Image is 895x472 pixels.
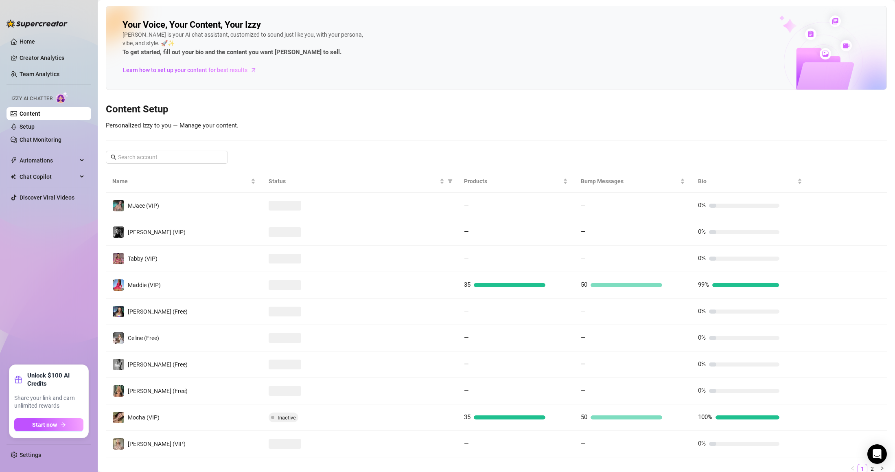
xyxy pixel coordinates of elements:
[464,387,469,394] span: —
[11,157,17,164] span: thunderbolt
[581,440,586,447] span: —
[113,385,124,397] img: Ellie (Free)
[698,334,706,341] span: 0%
[262,170,457,193] th: Status
[128,202,159,209] span: MJaee (VIP)
[11,95,53,103] span: Izzy AI Chatter
[249,66,258,74] span: arrow-right
[32,422,57,428] span: Start now
[574,170,691,193] th: Bump Messages
[106,103,887,116] h3: Content Setup
[698,413,712,421] span: 100%
[581,202,586,209] span: —
[867,444,887,464] div: Open Intercom Messenger
[128,441,186,447] span: [PERSON_NAME] (VIP)
[7,20,68,28] img: logo-BBDzfeDw.svg
[128,255,158,262] span: Tabby (VIP)
[850,466,855,471] span: left
[464,334,469,341] span: —
[269,177,438,186] span: Status
[880,466,884,471] span: right
[123,19,261,31] h2: Your Voice, Your Content, Your Izzy
[128,414,160,421] span: Mocha (VIP)
[464,307,469,315] span: —
[698,387,706,394] span: 0%
[106,170,262,193] th: Name
[20,154,77,167] span: Automations
[457,170,575,193] th: Products
[123,66,247,75] span: Learn how to set up your content for best results
[20,110,40,117] a: Content
[14,394,83,410] span: Share your link and earn unlimited rewards
[698,360,706,368] span: 0%
[581,307,586,315] span: —
[581,334,586,341] span: —
[20,194,74,201] a: Discover Viral Videos
[113,359,124,370] img: Kennedy (Free)
[106,122,239,129] span: Personalized Izzy to you — Manage your content.
[20,123,35,130] a: Setup
[464,228,469,235] span: —
[111,154,116,160] span: search
[698,440,706,447] span: 0%
[20,452,41,458] a: Settings
[581,228,586,235] span: —
[118,153,217,162] input: Search account
[112,177,249,186] span: Name
[60,422,66,428] span: arrow-right
[464,177,562,186] span: Products
[56,92,68,103] img: AI Chatter
[20,51,85,64] a: Creator Analytics
[464,360,469,368] span: —
[113,226,124,238] img: Kennedy (VIP)
[448,179,453,184] span: filter
[581,177,678,186] span: Bump Messages
[698,177,796,186] span: Bio
[20,170,77,183] span: Chat Copilot
[581,387,586,394] span: —
[128,282,161,288] span: Maddie (VIP)
[698,202,706,209] span: 0%
[760,7,886,90] img: ai-chatter-content-library-cLFOSyPT.png
[20,136,61,143] a: Chat Monitoring
[446,175,454,187] span: filter
[128,388,188,394] span: [PERSON_NAME] (Free)
[128,229,186,235] span: [PERSON_NAME] (VIP)
[464,255,469,262] span: —
[691,170,809,193] th: Bio
[581,281,587,288] span: 50
[27,371,83,388] strong: Unlock $100 AI Credits
[113,279,124,291] img: Maddie (VIP)
[581,360,586,368] span: —
[128,308,188,315] span: [PERSON_NAME] (Free)
[113,306,124,317] img: Maddie (Free)
[14,375,22,384] span: gift
[698,281,709,288] span: 99%
[20,71,59,77] a: Team Analytics
[128,361,188,368] span: [PERSON_NAME] (Free)
[113,438,124,450] img: Ellie (VIP)
[698,228,706,235] span: 0%
[113,332,124,344] img: Celine (Free)
[113,200,124,211] img: MJaee (VIP)
[581,255,586,262] span: —
[464,440,469,447] span: —
[113,412,124,423] img: Mocha (VIP)
[20,38,35,45] a: Home
[698,307,706,315] span: 0%
[698,255,706,262] span: 0%
[123,64,263,77] a: Learn how to set up your content for best results
[14,418,83,431] button: Start nowarrow-right
[581,413,587,421] span: 50
[278,415,296,421] span: Inactive
[123,31,367,57] div: [PERSON_NAME] is your AI chat assistant, customized to sound just like you, with your persona, vi...
[123,48,341,56] strong: To get started, fill out your bio and the content you want [PERSON_NAME] to sell.
[128,335,159,341] span: Celine (Free)
[11,174,16,180] img: Chat Copilot
[464,413,470,421] span: 35
[464,281,470,288] span: 35
[464,202,469,209] span: —
[113,253,124,264] img: Tabby (VIP)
